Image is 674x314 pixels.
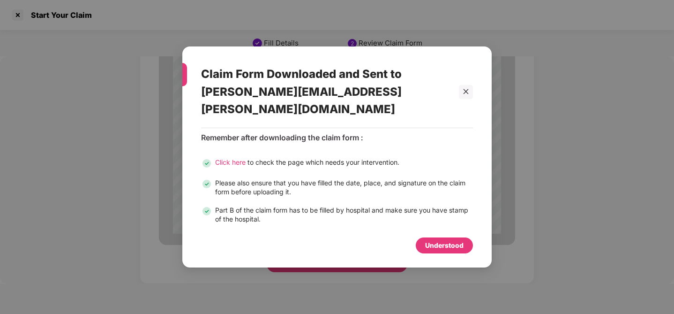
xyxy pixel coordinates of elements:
[215,158,399,169] div: to check the page which needs your intervention.
[463,88,469,95] span: close
[201,158,212,169] img: svg+xml;base64,PHN2ZyB3aWR0aD0iMjQiIGhlaWdodD0iMjQiIHZpZXdCb3g9IjAgMCAyNCAyNCIgZmlsbD0ibm9uZSIgeG...
[201,56,450,128] div: Claim Form Downloaded and Sent to [PERSON_NAME][EMAIL_ADDRESS][PERSON_NAME][DOMAIN_NAME]
[201,206,212,217] img: svg+xml;base64,PHN2ZyB3aWR0aD0iMjQiIGhlaWdodD0iMjQiIHZpZXdCb3g9IjAgMCAyNCAyNCIgZmlsbD0ibm9uZSIgeG...
[425,240,464,251] div: Understood
[215,178,473,196] div: Please also ensure that you have filled the date, place, and signature on the claim form before u...
[201,178,212,190] img: svg+xml;base64,PHN2ZyB3aWR0aD0iMjQiIGhlaWdodD0iMjQiIHZpZXdCb3g9IjAgMCAyNCAyNCIgZmlsbD0ibm9uZSIgeG...
[201,133,473,143] div: Remember after downloading the claim form :
[215,206,473,223] div: Part B of the claim form has to be filled by hospital and make sure you have stamp of the hospital.
[215,158,246,166] span: Click here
